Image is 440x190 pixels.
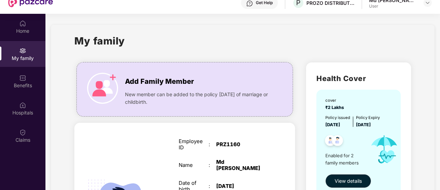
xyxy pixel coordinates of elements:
span: Enabled for 2 family members [325,152,365,166]
span: Add Family Member [125,76,194,87]
h1: My family [74,33,125,49]
div: User [369,3,417,9]
span: View details [335,177,362,185]
div: Policy Expiry [356,114,380,121]
img: svg+xml;base64,PHN2ZyBpZD0iQ2xhaW0iIHhtbG5zPSJodHRwOi8vd3d3LnczLm9yZy8yMDAwL3N2ZyIgd2lkdGg9IjIwIi... [19,129,26,136]
span: New member can be added to the policy [DATE] of marriage or childbirth. [125,91,271,106]
div: PRZ1160 [216,141,269,148]
h2: Health Cover [316,73,400,84]
span: ₹2 Lakhs [325,105,346,110]
img: svg+xml;base64,PHN2ZyB4bWxucz0iaHR0cDovL3d3dy53My5vcmcvMjAwMC9zdmciIHdpZHRoPSI0OC45NDMiIGhlaWdodD... [322,133,339,150]
img: svg+xml;base64,PHN2ZyBpZD0iSG9zcGl0YWxzIiB4bWxucz0iaHR0cDovL3d3dy53My5vcmcvMjAwMC9zdmciIHdpZHRoPS... [19,102,26,109]
div: cover [325,97,346,103]
img: svg+xml;base64,PHN2ZyBpZD0iSG9tZSIgeG1sbnM9Imh0dHA6Ly93d3cudzMub3JnLzIwMDAvc3ZnIiB3aWR0aD0iMjAiIG... [19,20,26,27]
div: Policy issued [325,114,350,121]
img: icon [87,73,118,104]
div: : [209,162,216,168]
span: [DATE] [356,122,371,127]
span: [DATE] [325,122,340,127]
div: Md [PERSON_NAME] [216,159,269,171]
img: svg+xml;base64,PHN2ZyBpZD0iQmVuZWZpdHMiIHhtbG5zPSJodHRwOi8vd3d3LnczLm9yZy8yMDAwL3N2ZyIgd2lkdGg9Ij... [19,74,26,81]
div: Name [179,162,209,168]
img: svg+xml;base64,PHN2ZyB3aWR0aD0iMjAiIGhlaWdodD0iMjAiIHZpZXdCb3g9IjAgMCAyMCAyMCIgZmlsbD0ibm9uZSIgeG... [19,47,26,54]
div: [DATE] [216,183,269,189]
div: Employee ID [179,138,209,151]
img: svg+xml;base64,PHN2ZyB4bWxucz0iaHR0cDovL3d3dy53My5vcmcvMjAwMC9zdmciIHdpZHRoPSI0OC45NDMiIGhlaWdodD... [329,133,346,150]
div: : [209,183,216,189]
img: icon [365,128,404,171]
div: : [209,141,216,148]
button: View details [325,174,371,188]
